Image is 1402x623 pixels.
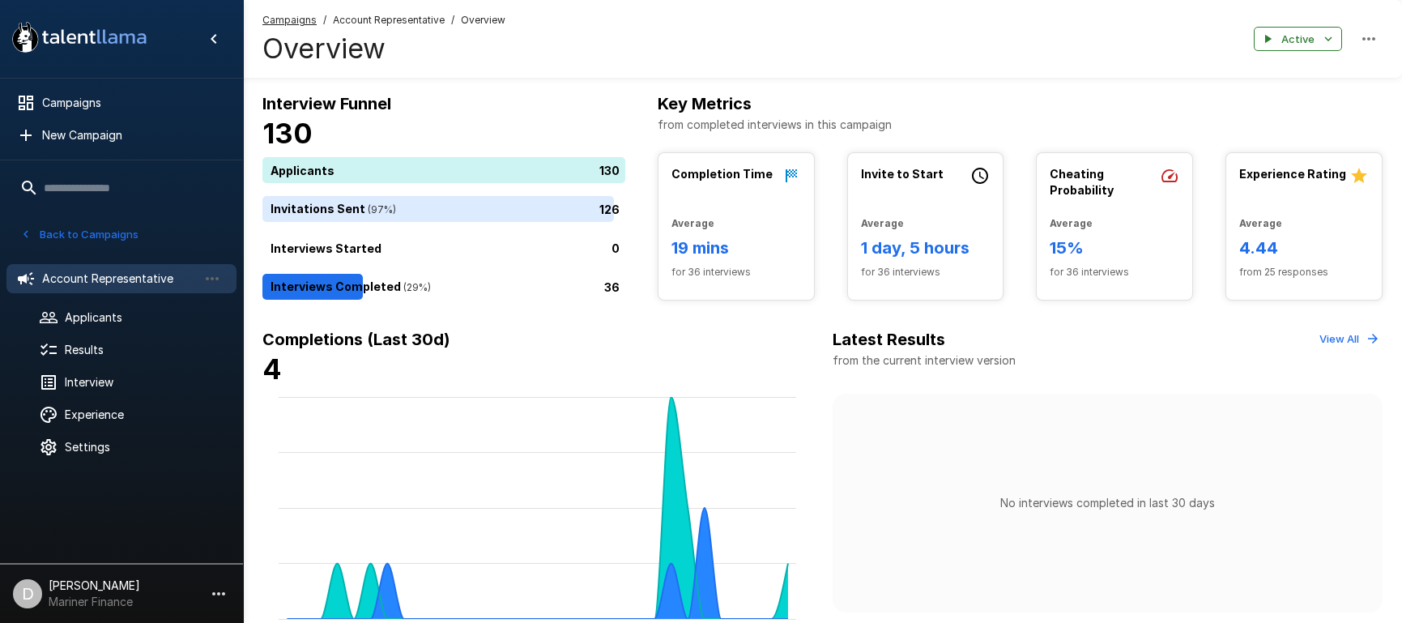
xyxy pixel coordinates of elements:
[1050,217,1093,229] b: Average
[451,12,454,28] span: /
[861,264,991,280] span: for 36 interviews
[461,12,505,28] span: Overview
[833,330,945,349] b: Latest Results
[262,94,391,113] b: Interview Funnel
[1050,264,1179,280] span: for 36 interviews
[861,235,991,261] h6: 1 day, 5 hours
[1315,326,1383,352] button: View All
[861,167,944,181] b: Invite to Start
[1239,217,1282,229] b: Average
[262,32,505,66] h4: Overview
[262,330,450,349] b: Completions (Last 30d)
[833,352,1016,369] p: from the current interview version
[1050,167,1114,197] b: Cheating Probability
[671,167,773,181] b: Completion Time
[861,217,904,229] b: Average
[1000,495,1215,511] p: No interviews completed in last 30 days
[262,352,282,386] b: 4
[1239,264,1369,280] span: from 25 responses
[323,12,326,28] span: /
[671,235,801,261] h6: 19 mins
[658,94,752,113] b: Key Metrics
[599,162,620,179] p: 130
[262,14,317,26] u: Campaigns
[333,12,445,28] span: Account Representative
[671,217,714,229] b: Average
[1239,167,1346,181] b: Experience Rating
[604,279,620,296] p: 36
[599,201,620,218] p: 126
[658,117,1383,133] p: from completed interviews in this campaign
[1050,235,1179,261] h6: 15%
[671,264,801,280] span: for 36 interviews
[1239,235,1369,261] h6: 4.44
[612,240,620,257] p: 0
[262,117,313,150] b: 130
[1254,27,1342,52] button: Active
